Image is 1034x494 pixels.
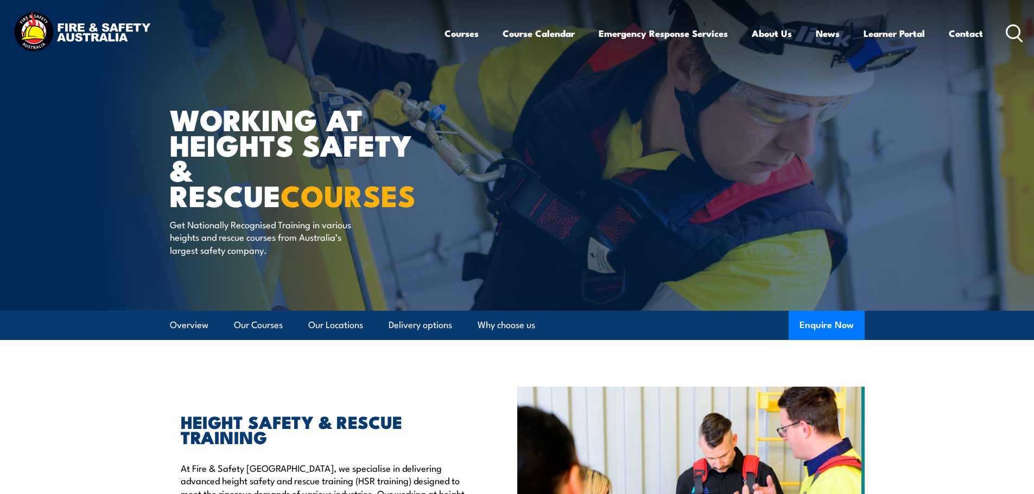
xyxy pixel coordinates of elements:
h1: WORKING AT HEIGHTS SAFETY & RESCUE [170,106,438,208]
p: Get Nationally Recognised Training in various heights and rescue courses from Australia’s largest... [170,218,368,256]
a: Overview [170,311,208,339]
a: Our Courses [234,311,283,339]
a: Learner Portal [864,19,925,48]
a: Courses [445,19,479,48]
h2: HEIGHT SAFETY & RESCUE TRAINING [181,414,467,444]
a: Contact [949,19,983,48]
a: News [816,19,840,48]
a: Why choose us [478,311,535,339]
a: Course Calendar [503,19,575,48]
button: Enquire Now [789,311,865,340]
a: Delivery options [389,311,452,339]
a: Emergency Response Services [599,19,728,48]
a: About Us [752,19,792,48]
a: Our Locations [308,311,363,339]
strong: COURSES [281,172,416,217]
